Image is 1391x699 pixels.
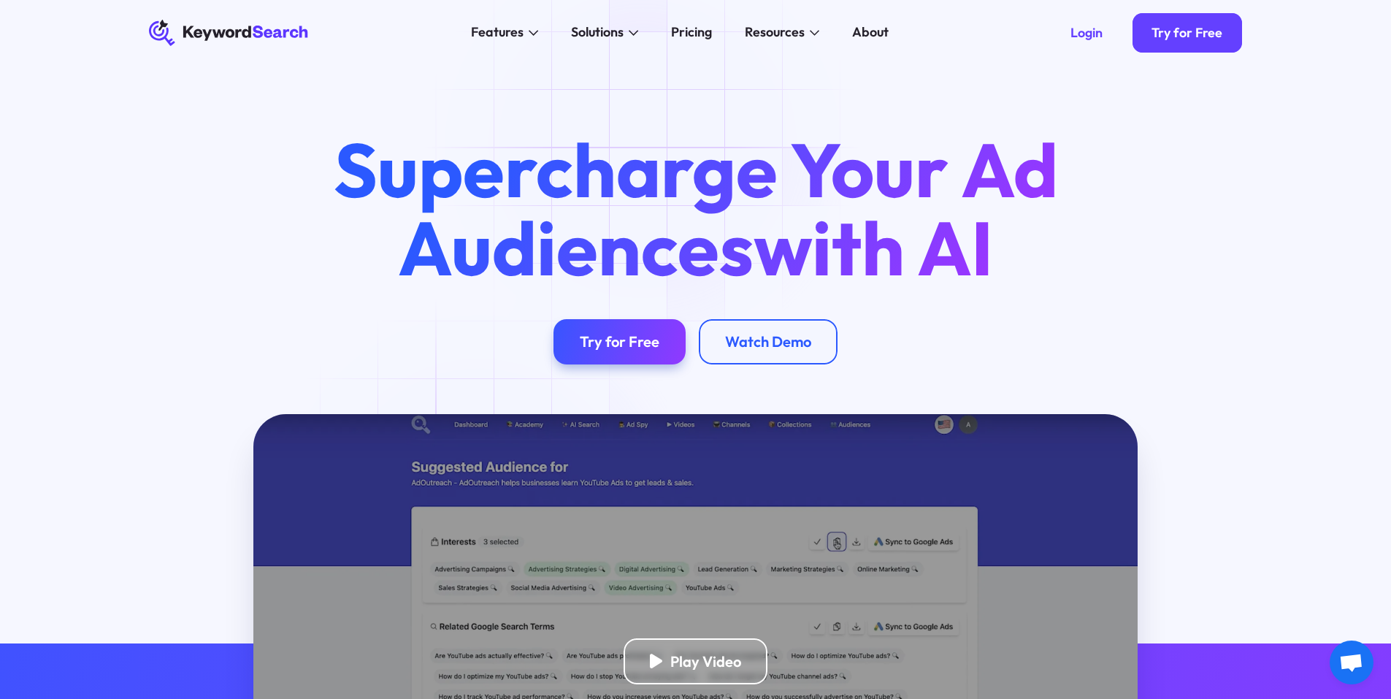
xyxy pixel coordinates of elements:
div: Resources [745,23,805,42]
div: Login [1070,25,1103,41]
div: Try for Free [1151,25,1222,41]
div: Solutions [571,23,624,42]
div: Play Video [670,652,741,671]
div: Features [471,23,524,42]
div: Try for Free [580,332,659,351]
h1: Supercharge Your Ad Audiences [302,131,1088,286]
a: About [843,20,899,46]
span: with AI [754,200,993,295]
a: Ανοιχτή συνομιλία [1330,641,1373,684]
div: About [852,23,889,42]
a: Login [1051,13,1122,53]
a: Try for Free [1133,13,1243,53]
div: Watch Demo [725,332,811,351]
a: Pricing [662,20,722,46]
div: Pricing [671,23,712,42]
a: Try for Free [553,319,686,365]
